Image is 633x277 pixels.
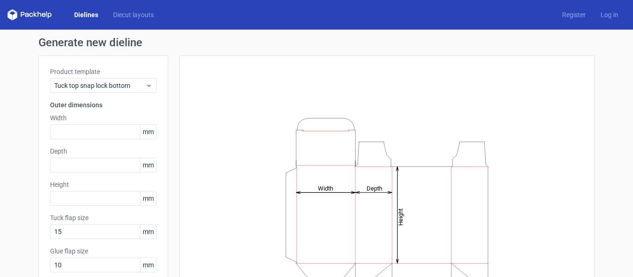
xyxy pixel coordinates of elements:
[106,10,161,19] a: Diecut layouts
[555,10,593,19] a: Register
[50,100,157,110] h3: Outer dimensions
[140,191,156,205] span: mm
[140,225,156,239] span: mm
[140,258,156,272] span: mm
[50,246,157,256] label: Glue flap size
[397,208,404,225] tspan: Height
[67,10,106,19] a: Dielines
[38,37,595,48] h1: Generate new dieline
[140,158,156,172] span: mm
[50,180,157,189] label: Height
[318,185,333,191] tspan: Width
[140,125,156,139] span: mm
[50,67,157,76] label: Product template
[593,10,626,19] a: Log in
[54,81,146,90] span: Tuck top snap lock bottom
[50,147,157,156] label: Depth
[50,213,157,222] label: Tuck flap size
[50,113,157,123] label: Width
[367,185,382,191] tspan: Depth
